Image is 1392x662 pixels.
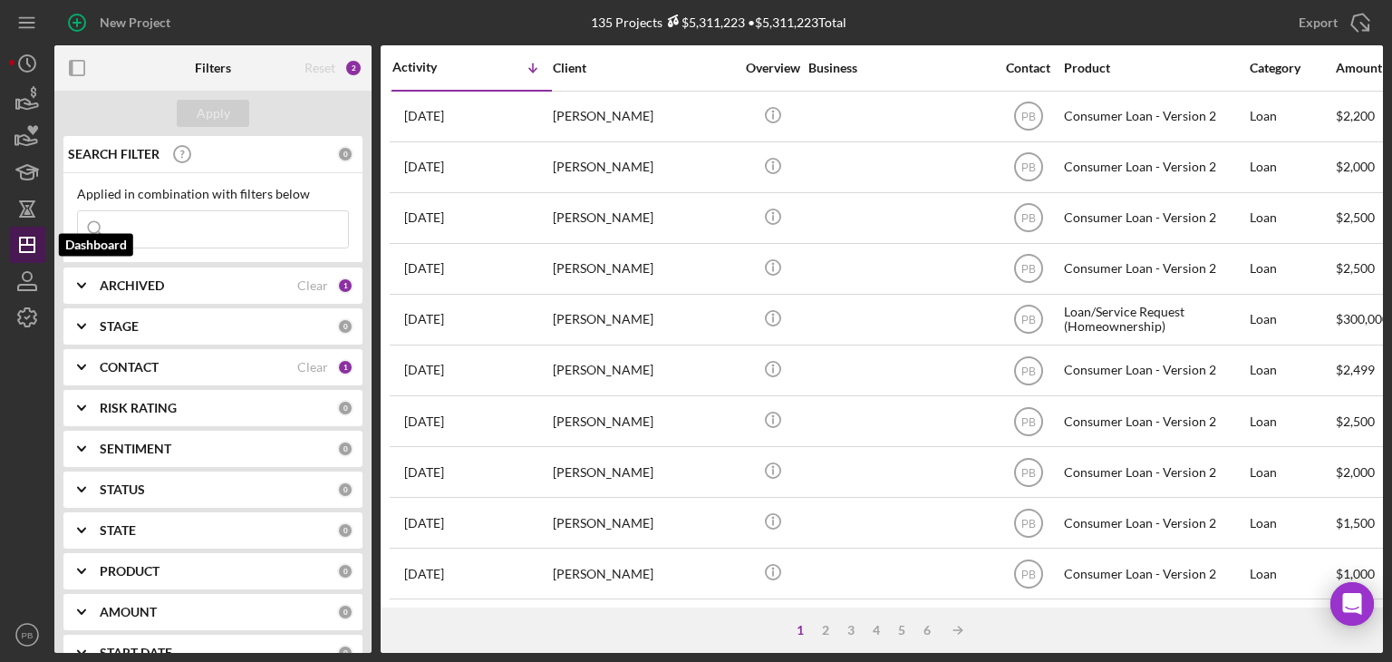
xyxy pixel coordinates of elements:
[1020,111,1035,123] text: PB
[553,448,734,496] div: [PERSON_NAME]
[177,100,249,127] button: Apply
[100,523,136,538] b: STATE
[68,147,159,161] b: SEARCH FILTER
[337,604,353,620] div: 0
[304,61,335,75] div: Reset
[1336,209,1375,225] span: $2,500
[1250,245,1334,293] div: Loan
[1336,515,1375,531] span: $1,500
[662,15,745,30] div: $5,311,223
[1064,92,1245,141] div: Consumer Loan - Version 2
[1281,5,1383,41] button: Export
[404,567,444,581] time: 2025-08-01 19:47
[77,187,349,201] div: Applied in combination with filters below
[1250,61,1334,75] div: Category
[1250,397,1334,445] div: Loan
[404,516,444,531] time: 2025-08-07 03:45
[297,278,328,293] div: Clear
[1336,566,1375,581] span: $1,000
[788,623,813,638] div: 1
[1336,159,1375,174] span: $2,000
[1020,517,1035,530] text: PB
[297,360,328,375] div: Clear
[838,623,864,638] div: 3
[1064,499,1245,547] div: Consumer Loan - Version 2
[1336,414,1375,429] span: $2,500
[100,278,164,293] b: ARCHIVED
[1064,61,1245,75] div: Product
[553,194,734,242] div: [PERSON_NAME]
[1020,161,1035,174] text: PB
[1064,550,1245,598] div: Consumer Loan - Version 2
[195,61,231,75] b: Filters
[813,623,838,638] div: 2
[337,400,353,416] div: 0
[553,143,734,191] div: [PERSON_NAME]
[553,245,734,293] div: [PERSON_NAME]
[337,563,353,579] div: 0
[404,465,444,480] time: 2025-08-08 02:23
[100,360,159,375] b: CONTACT
[591,15,846,30] div: 135 Projects • $5,311,223 Total
[553,346,734,394] div: [PERSON_NAME]
[337,277,353,294] div: 1
[100,564,159,579] b: PRODUCT
[392,60,472,74] div: Activity
[337,441,353,457] div: 0
[9,617,45,653] button: PB
[1020,365,1035,377] text: PB
[100,482,145,497] b: STATUS
[1330,582,1374,626] div: Open Intercom Messenger
[1336,311,1389,326] span: $300,000
[1336,464,1375,480] span: $2,000
[1250,448,1334,496] div: Loan
[1020,212,1035,225] text: PB
[889,623,914,638] div: 5
[337,318,353,335] div: 0
[100,319,139,334] b: STAGE
[808,61,990,75] div: Business
[1250,92,1334,141] div: Loan
[404,312,444,326] time: 2025-08-18 11:39
[808,600,990,648] div: Surviving The Storms Ministries (SHE)
[1250,194,1334,242] div: Loan
[337,522,353,539] div: 0
[337,482,353,498] div: 0
[1020,314,1035,326] text: PB
[1250,550,1334,598] div: Loan
[1064,397,1245,445] div: Consumer Loan - Version 2
[864,623,889,638] div: 4
[22,630,34,640] text: PB
[1020,466,1035,479] text: PB
[1250,296,1334,344] div: Loan
[1250,346,1334,394] div: Loan
[1064,245,1245,293] div: Consumer Loan - Version 2
[100,401,177,415] b: RISK RATING
[553,397,734,445] div: [PERSON_NAME]
[404,210,444,225] time: 2025-09-25 05:20
[1336,108,1375,123] span: $2,200
[1020,263,1035,276] text: PB
[404,160,444,174] time: 2025-10-01 20:13
[553,550,734,598] div: [PERSON_NAME]
[1020,415,1035,428] text: PB
[553,92,734,141] div: [PERSON_NAME]
[337,146,353,162] div: 0
[1064,600,1245,648] div: Consumer Loan - Version 2
[404,261,444,276] time: 2025-09-16 18:11
[337,645,353,661] div: 0
[1299,5,1338,41] div: Export
[739,61,807,75] div: Overview
[337,359,353,375] div: 1
[1250,600,1334,648] div: Loan
[1020,568,1035,580] text: PB
[1064,346,1245,394] div: Consumer Loan - Version 2
[1250,499,1334,547] div: Loan
[197,100,230,127] div: Apply
[1064,448,1245,496] div: Consumer Loan - Version 2
[1064,194,1245,242] div: Consumer Loan - Version 2
[994,61,1062,75] div: Contact
[100,646,172,660] b: START DATE
[914,623,940,638] div: 6
[553,61,734,75] div: Client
